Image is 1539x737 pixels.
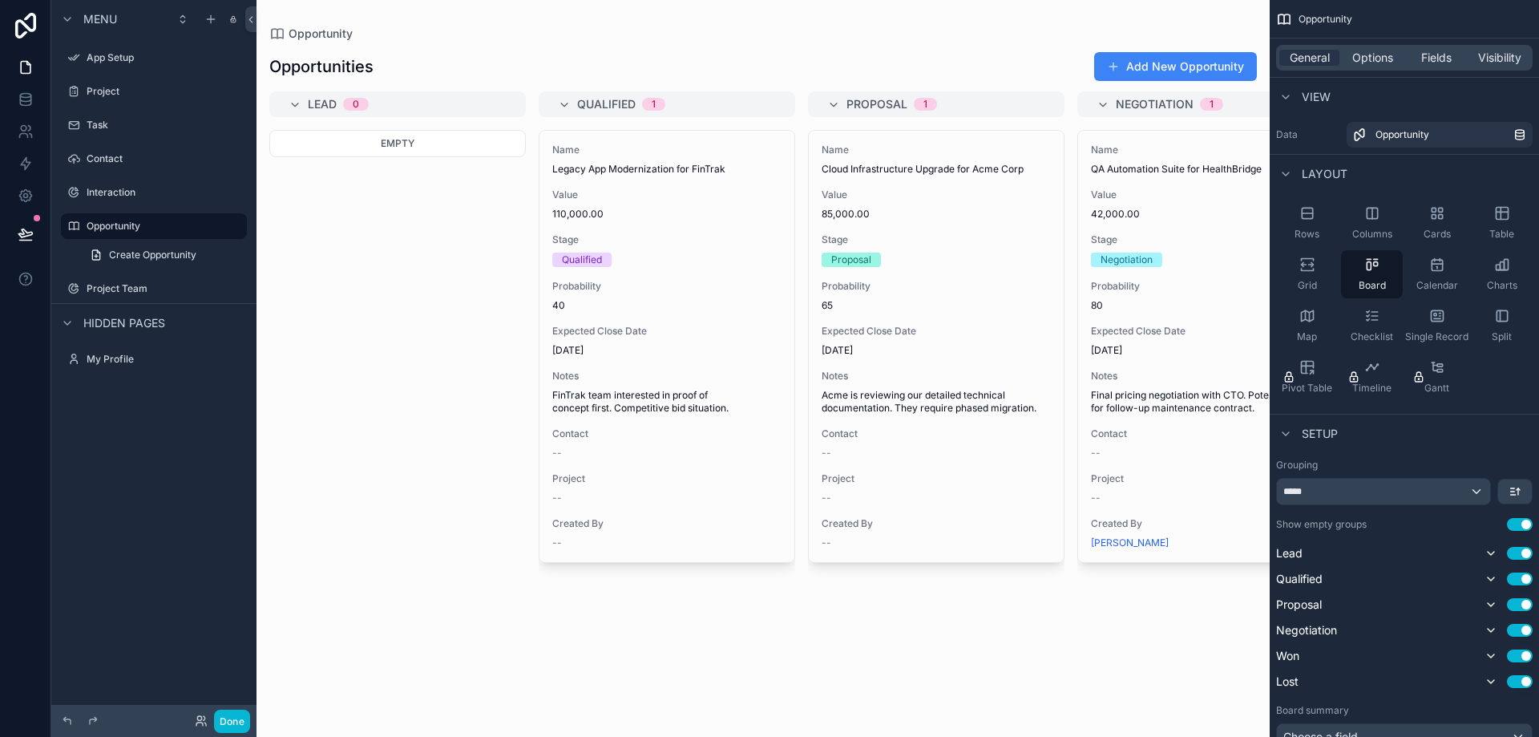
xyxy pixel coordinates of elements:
a: App Setup [61,45,247,71]
span: Opportunity [1299,13,1352,26]
button: Gantt [1406,353,1468,401]
button: Grid [1276,250,1338,298]
a: Project Team [61,276,247,302]
button: Single Record [1406,302,1468,350]
button: Columns [1341,199,1403,247]
button: Done [214,710,250,733]
label: Contact [87,152,244,165]
span: Lost [1276,674,1299,690]
label: Opportunity [87,220,237,233]
label: Interaction [87,186,244,199]
span: Fields [1421,50,1452,66]
a: Task [61,112,247,138]
span: Proposal [1276,597,1322,613]
span: Menu [83,11,117,27]
span: Create Opportunity [109,249,196,261]
button: Split [1471,302,1533,350]
span: Won [1276,648,1299,664]
span: Table [1489,228,1514,241]
button: Checklist [1341,302,1403,350]
span: Checklist [1351,330,1393,343]
span: Single Record [1405,330,1468,343]
button: Board [1341,250,1403,298]
span: General [1290,50,1330,66]
button: Table [1471,199,1533,247]
span: Rows [1295,228,1319,241]
a: Interaction [61,180,247,205]
a: Project [61,79,247,104]
span: Qualified [1276,571,1323,587]
button: Charts [1471,250,1533,298]
button: Rows [1276,199,1338,247]
label: Project Team [87,282,244,295]
a: Create Opportunity [80,242,247,268]
a: Opportunity [61,213,247,239]
span: Negotiation [1276,622,1337,638]
span: Layout [1302,166,1347,182]
span: Visibility [1478,50,1521,66]
span: Timeline [1352,382,1392,395]
span: Hidden pages [83,315,165,331]
span: Grid [1298,279,1317,292]
span: Cards [1424,228,1451,241]
span: Setup [1302,426,1338,442]
span: Pivot Table [1282,382,1332,395]
a: Opportunity [1347,122,1533,148]
label: My Profile [87,353,244,366]
label: Data [1276,128,1340,141]
a: My Profile [61,346,247,372]
span: Split [1492,330,1512,343]
span: Charts [1487,279,1517,292]
a: Contact [61,146,247,172]
span: Gantt [1424,382,1449,395]
span: Map [1297,330,1317,343]
label: Show empty groups [1276,518,1367,531]
button: Map [1276,302,1338,350]
span: Lead [1276,545,1303,561]
span: Columns [1352,228,1392,241]
span: Options [1352,50,1393,66]
span: Opportunity [1375,128,1429,141]
button: Calendar [1406,250,1468,298]
label: Project [87,85,244,98]
button: Timeline [1341,353,1403,401]
label: Board summary [1276,704,1349,717]
span: Calendar [1416,279,1458,292]
span: Board [1359,279,1386,292]
button: Pivot Table [1276,353,1338,401]
span: View [1302,89,1331,105]
label: App Setup [87,51,244,64]
label: Grouping [1276,459,1318,472]
button: Cards [1406,199,1468,247]
label: Task [87,119,244,132]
